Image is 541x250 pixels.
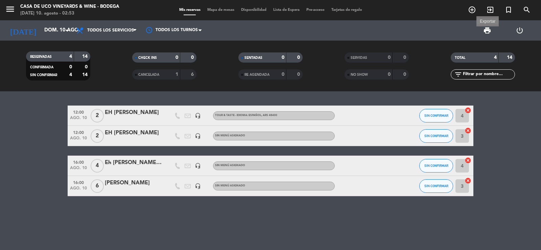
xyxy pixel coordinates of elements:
span: SERVIDAS [351,56,367,60]
span: 12:00 [70,128,87,136]
strong: 1 [175,72,178,77]
span: Disponibilidad [238,8,270,12]
i: arrow_drop_down [63,26,71,35]
div: [DATE] 10. agosto - 02:53 [20,10,119,17]
span: ago. 10 [70,186,87,194]
span: ago. 10 [70,136,87,144]
span: Tarjetas de regalo [328,8,366,12]
strong: 0 [191,55,195,60]
div: Casa de Uco Vineyards & Wine - Bodega [20,3,119,10]
span: 12:00 [70,108,87,116]
span: Todos los servicios [87,28,134,33]
div: Eh [PERSON_NAME] *4 [105,158,162,167]
span: TOUR & TASTE - IDIOMA: ESPAÑOL [215,114,277,117]
span: 6 [91,179,104,193]
span: Lista de Espera [270,8,303,12]
i: headset_mic [195,113,201,119]
strong: 0 [297,72,301,77]
button: SIN CONFIRMAR [419,159,453,173]
i: menu [5,4,15,14]
span: Sin menú asignado [215,184,245,187]
strong: 0 [388,55,391,60]
span: CHECK INS [138,56,157,60]
i: search [523,6,531,14]
span: ago. 10 [70,116,87,123]
i: [DATE] [5,23,41,38]
span: Pre-acceso [303,8,328,12]
span: print [483,26,491,35]
span: SENTADAS [244,56,262,60]
span: SIN CONFIRMAR [424,114,448,117]
span: RESERVADAS [30,55,52,59]
span: 16:00 [70,178,87,186]
div: EH [PERSON_NAME] [105,108,162,117]
strong: 0 [69,65,72,69]
i: cancel [465,157,471,164]
span: , ARS 48400 [261,114,277,117]
i: turned_in_not [504,6,513,14]
strong: 14 [507,55,514,60]
i: cancel [465,127,471,134]
div: EH [PERSON_NAME] [105,129,162,137]
span: 4 [91,159,104,173]
div: [PERSON_NAME] [105,179,162,187]
button: SIN CONFIRMAR [419,129,453,143]
strong: 6 [191,72,195,77]
i: cancel [465,107,471,114]
strong: 0 [297,55,301,60]
i: cancel [465,177,471,184]
span: SIN CONFIRMAR [424,184,448,188]
i: headset_mic [195,133,201,139]
span: Mis reservas [176,8,204,12]
span: Sin menú asignado [215,134,245,137]
strong: 4 [69,72,72,77]
span: TOTAL [455,56,465,60]
i: headset_mic [195,183,201,189]
span: Mapa de mesas [204,8,238,12]
button: menu [5,4,15,17]
span: 16:00 [70,158,87,166]
i: add_circle_outline [468,6,476,14]
strong: 14 [82,72,89,77]
span: CONFIRMADA [30,66,53,69]
span: RE AGENDADA [244,73,269,76]
button: SIN CONFIRMAR [419,109,453,122]
input: Filtrar por nombre... [462,71,515,78]
i: power_settings_new [516,26,524,35]
span: SIN CONFIRMAR [30,73,57,77]
strong: 14 [82,54,89,59]
strong: 0 [282,55,284,60]
strong: 0 [85,65,89,69]
i: headset_mic [195,163,201,169]
strong: 0 [282,72,284,77]
span: SIN CONFIRMAR [424,164,448,167]
button: SIN CONFIRMAR [419,179,453,193]
i: exit_to_app [486,6,494,14]
div: LOG OUT [503,20,536,41]
strong: 4 [494,55,497,60]
div: Exportar [476,18,499,24]
strong: 0 [403,55,407,60]
span: NO SHOW [351,73,368,76]
span: ago. 10 [70,166,87,174]
span: 2 [91,129,104,143]
i: filter_list [454,70,462,78]
span: CANCELADA [138,73,159,76]
strong: 0 [403,72,407,77]
strong: 4 [69,54,72,59]
strong: 0 [175,55,178,60]
span: 2 [91,109,104,122]
span: Sin menú asignado [215,164,245,167]
strong: 0 [388,72,391,77]
span: SIN CONFIRMAR [424,134,448,138]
